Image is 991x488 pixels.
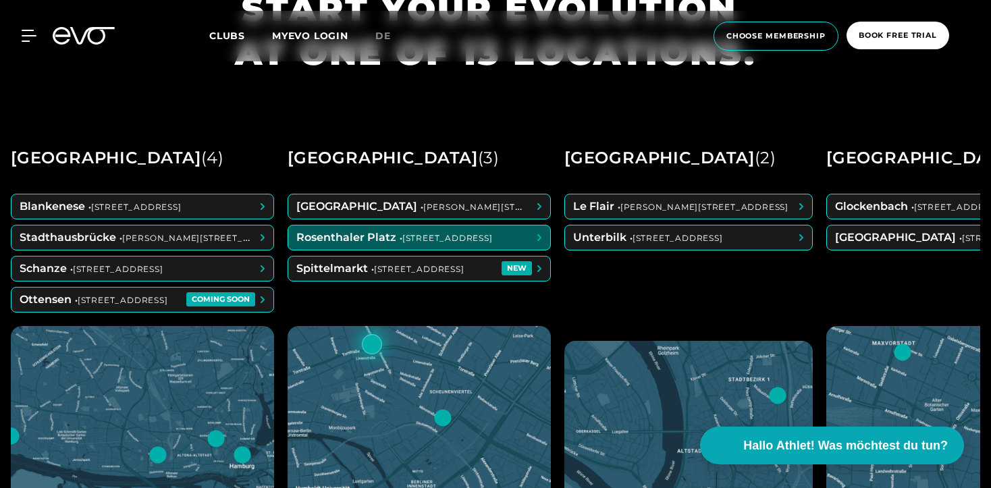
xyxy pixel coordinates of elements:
[375,28,407,44] a: de
[709,22,842,51] a: choose membership
[201,148,224,167] span: ( 4 )
[842,22,953,51] a: book free trial
[726,30,826,42] span: choose membership
[478,148,500,167] span: ( 3 )
[700,427,964,464] button: Hallo Athlet! Was möchtest du tun?
[288,142,500,173] div: [GEOGRAPHIC_DATA]
[209,30,245,42] span: Clubs
[755,148,776,167] span: ( 2 )
[11,142,224,173] div: [GEOGRAPHIC_DATA]
[859,30,937,41] span: book free trial
[743,437,948,455] span: Hallo Athlet! Was möchtest du tun?
[209,29,272,42] a: Clubs
[375,30,391,42] span: de
[272,30,348,42] a: MYEVO LOGIN
[564,142,776,173] div: [GEOGRAPHIC_DATA]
